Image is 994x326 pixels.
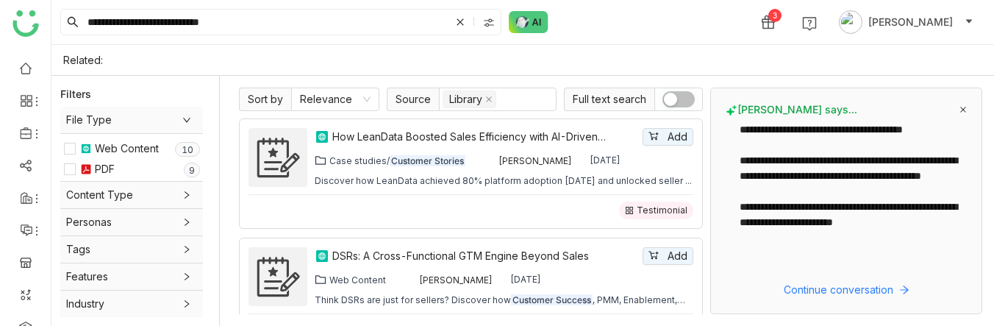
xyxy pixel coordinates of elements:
span: Source [387,88,439,111]
nz-badge-sup: 10 [175,142,200,157]
img: 684a9a0bde261c4b36a3c9f0 [483,155,495,166]
div: Testimonial [637,205,687,216]
span: Add [668,129,687,145]
img: DSRs: A Cross-Functional GTM Engine Beyond Sales [248,247,307,306]
img: ask-buddy-normal.svg [509,11,548,33]
span: [PERSON_NAME] [868,14,953,30]
div: Features [60,263,203,290]
div: Library [449,91,482,107]
div: [DATE] [590,155,621,166]
img: article.svg [80,143,92,155]
div: Filters [60,87,91,102]
img: avatar [839,10,862,34]
img: help.svg [802,16,817,31]
span: Features [66,269,197,285]
nz-badge-sup: 9 [184,163,200,177]
div: Industry [60,291,203,317]
div: Content Type [60,182,203,208]
a: How LeanData Boosted Sales Efficiency with AI-Driven Enablement [332,129,640,145]
img: search-type.svg [483,17,495,29]
p: 1 [182,143,187,157]
button: [PERSON_NAME] [836,10,976,34]
button: Add [643,128,693,146]
nz-select-item: Library [443,91,496,108]
span: Tags [66,241,197,258]
span: Personas [66,214,197,230]
span: File Type [66,112,197,128]
em: Customer Stories [390,155,465,166]
em: Customer Success [511,294,593,305]
span: Full text search [564,88,654,111]
span: Content Type [66,187,197,203]
div: PDF [95,161,115,177]
div: File Type [60,107,203,133]
img: 684a9a0bde261c4b36a3c9f0 [404,274,415,286]
div: [DATE] [510,274,541,286]
div: [PERSON_NAME] [498,155,572,166]
div: Discover how LeanData achieved 80% platform adoption [DATE] and unlocked seller ... [315,175,692,187]
button: Continue conversation [726,281,967,299]
button: Add [643,247,693,265]
div: Think DSRs are just for sellers? Discover how , PMM, Enablement, and RevOps are quietly turning t... [315,294,693,306]
img: logo [12,10,39,37]
div: Tags [60,236,203,263]
img: buddy-says [726,104,737,116]
img: pdf.svg [80,163,92,175]
div: Case studies/ [329,155,465,166]
div: Personas [60,209,203,235]
div: Web Content [329,274,386,286]
div: Related: [63,54,103,66]
img: How LeanData Boosted Sales Efficiency with AI-Driven Enablement [248,128,307,187]
span: Add [668,248,687,264]
p: 9 [189,163,195,178]
span: Industry [66,296,197,312]
img: article.svg [315,249,329,263]
span: Continue conversation [784,282,893,298]
p: 0 [187,143,193,157]
span: Sort by [239,88,291,111]
div: Web Content [95,141,159,157]
img: article.svg [315,130,329,144]
nz-select-item: Relevance [300,88,371,110]
div: 3 [768,9,782,22]
a: DSRs: A Cross-Functional GTM Engine Beyond Sales [332,248,640,264]
div: [PERSON_NAME] [419,274,493,286]
span: [PERSON_NAME] says... [726,103,857,116]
